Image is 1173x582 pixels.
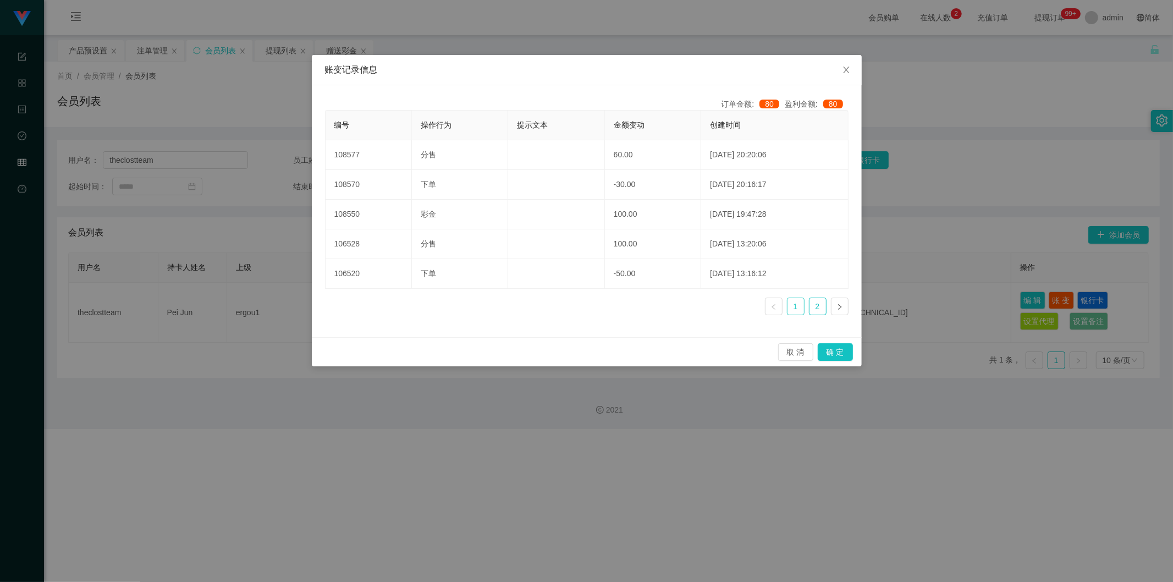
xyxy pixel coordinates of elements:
td: 下单 [412,170,509,200]
td: 108570 [326,170,412,200]
button: 确 定 [818,343,853,361]
div: 盈利金额: [785,98,848,110]
td: 分售 [412,140,509,170]
li: 上一页 [765,298,783,315]
td: [DATE] 13:16:12 [701,259,848,289]
span: 编号 [334,120,350,129]
a: 1 [787,298,804,315]
i: 图标: right [836,304,843,310]
div: 账变记录信息 [325,64,849,76]
td: 100.00 [605,229,702,259]
td: 108577 [326,140,412,170]
span: 操作行为 [421,120,451,129]
td: -50.00 [605,259,702,289]
td: 分售 [412,229,509,259]
i: 图标: left [770,304,777,310]
i: 图标: close [842,65,851,74]
td: 108550 [326,200,412,229]
li: 2 [809,298,827,315]
span: 80 [823,100,843,108]
span: 80 [759,100,779,108]
li: 1 [787,298,805,315]
td: 100.00 [605,200,702,229]
td: -30.00 [605,170,702,200]
td: 106528 [326,229,412,259]
td: 106520 [326,259,412,289]
td: 60.00 [605,140,702,170]
td: [DATE] 20:20:06 [701,140,848,170]
span: 金额变动 [614,120,645,129]
span: 提示文本 [517,120,548,129]
td: [DATE] 13:20:06 [701,229,848,259]
td: 下单 [412,259,509,289]
div: 订单金额: [722,98,785,110]
span: 创建时间 [710,120,741,129]
li: 下一页 [831,298,849,315]
td: [DATE] 20:16:17 [701,170,848,200]
button: Close [831,55,862,86]
td: [DATE] 19:47:28 [701,200,848,229]
a: 2 [809,298,826,315]
button: 取 消 [778,343,813,361]
td: 彩金 [412,200,509,229]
